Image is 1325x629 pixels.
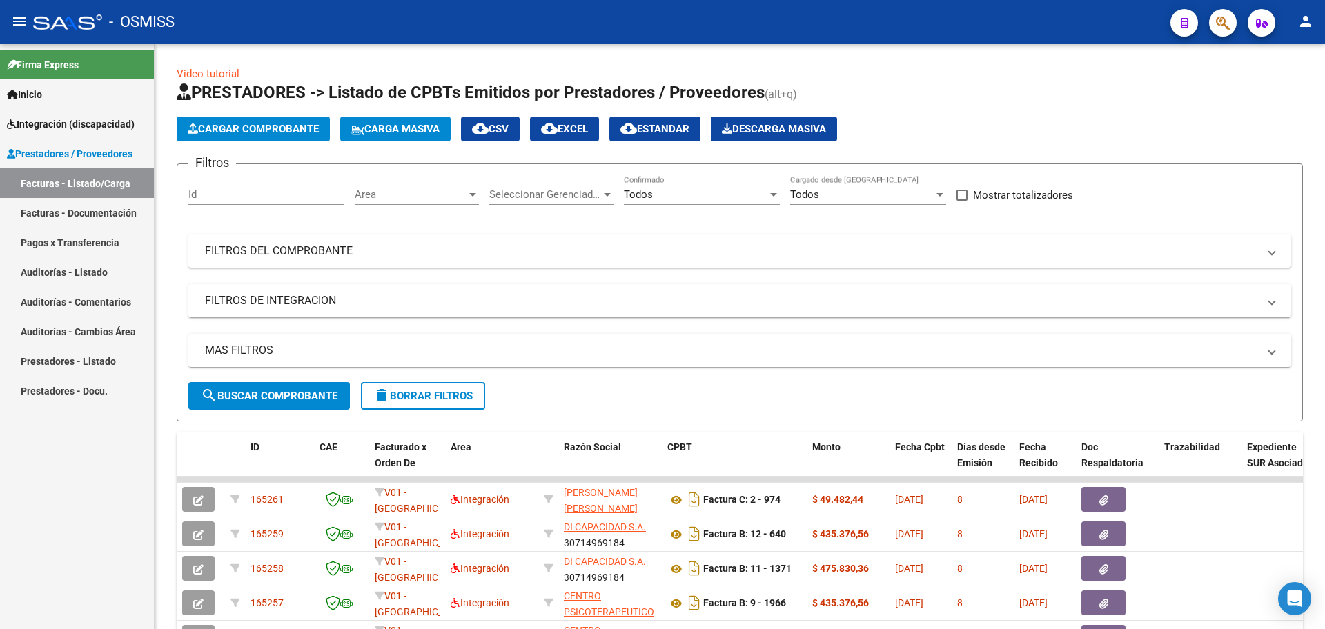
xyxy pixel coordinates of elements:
[314,432,369,493] datatable-header-cell: CAE
[624,188,653,201] span: Todos
[711,117,837,141] button: Descarga Masiva
[251,441,259,452] span: ID
[245,432,314,493] datatable-header-cell: ID
[895,528,923,539] span: [DATE]
[177,68,239,80] a: Video tutorial
[1019,563,1048,574] span: [DATE]
[251,597,284,608] span: 165257
[177,83,765,102] span: PRESTADORES -> Listado de CPBTs Emitidos por Prestadores / Proveedores
[1247,441,1308,468] span: Expediente SUR Asociado
[703,529,786,540] strong: Factura B: 12 - 640
[11,13,28,30] mat-icon: menu
[188,234,1291,268] mat-expansion-panel-header: FILTROS DEL COMPROBANTE
[957,597,963,608] span: 8
[451,597,509,608] span: Integración
[472,120,489,137] mat-icon: cloud_download
[1297,13,1314,30] mat-icon: person
[489,188,601,201] span: Seleccionar Gerenciador
[895,563,923,574] span: [DATE]
[952,432,1014,493] datatable-header-cell: Días desde Emisión
[451,441,471,452] span: Area
[188,382,350,410] button: Buscar Comprobante
[445,432,538,493] datatable-header-cell: Area
[667,441,692,452] span: CPBT
[957,494,963,505] span: 8
[7,146,132,161] span: Prestadores / Proveedores
[895,441,945,452] span: Fecha Cpbt
[251,494,284,505] span: 165261
[340,117,451,141] button: Carga Masiva
[564,487,638,514] span: [PERSON_NAME] [PERSON_NAME]
[375,441,426,468] span: Facturado x Orden De
[812,528,869,539] strong: $ 435.376,56
[461,117,520,141] button: CSV
[812,441,841,452] span: Monto
[451,494,509,505] span: Integración
[109,7,175,37] span: - OSMISS
[812,597,869,608] strong: $ 435.376,56
[620,120,637,137] mat-icon: cloud_download
[1014,432,1076,493] datatable-header-cell: Fecha Recibido
[205,243,1258,259] mat-panel-title: FILTROS DEL COMPROBANTE
[205,343,1258,358] mat-panel-title: MAS FILTROS
[7,57,79,72] span: Firma Express
[807,432,890,493] datatable-header-cell: Monto
[895,494,923,505] span: [DATE]
[369,432,445,493] datatable-header-cell: Facturado x Orden De
[1019,494,1048,505] span: [DATE]
[711,117,837,141] app-download-masive: Descarga masiva de comprobantes (adjuntos)
[205,293,1258,308] mat-panel-title: FILTROS DE INTEGRACION
[320,441,337,452] span: CAE
[351,123,440,135] span: Carga Masiva
[373,387,390,403] mat-icon: delete
[564,554,656,583] div: 30714969184
[790,188,819,201] span: Todos
[201,390,337,402] span: Buscar Comprobante
[451,528,509,539] span: Integración
[361,382,485,410] button: Borrar Filtros
[564,441,621,452] span: Razón Social
[1278,582,1311,615] div: Open Intercom Messenger
[957,563,963,574] span: 8
[685,557,703,579] i: Descargar documento
[564,519,656,548] div: 30714969184
[188,123,319,135] span: Cargar Comprobante
[7,117,135,132] span: Integración (discapacidad)
[703,495,781,506] strong: Factura C: 2 - 974
[188,284,1291,317] mat-expansion-panel-header: FILTROS DE INTEGRACION
[558,432,662,493] datatable-header-cell: Razón Social
[1159,432,1241,493] datatable-header-cell: Trazabilidad
[7,87,42,102] span: Inicio
[1076,432,1159,493] datatable-header-cell: Doc Respaldatoria
[890,432,952,493] datatable-header-cell: Fecha Cpbt
[530,117,599,141] button: EXCEL
[188,334,1291,367] mat-expansion-panel-header: MAS FILTROS
[703,598,786,609] strong: Factura B: 9 - 1966
[685,488,703,510] i: Descargar documento
[1019,597,1048,608] span: [DATE]
[541,120,558,137] mat-icon: cloud_download
[373,390,473,402] span: Borrar Filtros
[620,123,689,135] span: Estandar
[685,592,703,614] i: Descargar documento
[765,88,797,101] span: (alt+q)
[472,123,509,135] span: CSV
[973,187,1073,203] span: Mostrar totalizadores
[703,563,792,575] strong: Factura B: 11 - 1371
[685,523,703,545] i: Descargar documento
[564,485,656,514] div: 27226517400
[722,123,826,135] span: Descarga Masiva
[895,597,923,608] span: [DATE]
[188,153,236,172] h3: Filtros
[251,528,284,539] span: 165259
[1241,432,1317,493] datatable-header-cell: Expediente SUR Asociado
[957,528,963,539] span: 8
[1081,441,1144,468] span: Doc Respaldatoria
[957,441,1005,468] span: Días desde Emisión
[1019,441,1058,468] span: Fecha Recibido
[201,387,217,403] mat-icon: search
[541,123,588,135] span: EXCEL
[451,563,509,574] span: Integración
[564,521,646,532] span: DI CAPACIDAD S.A.
[1164,441,1220,452] span: Trazabilidad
